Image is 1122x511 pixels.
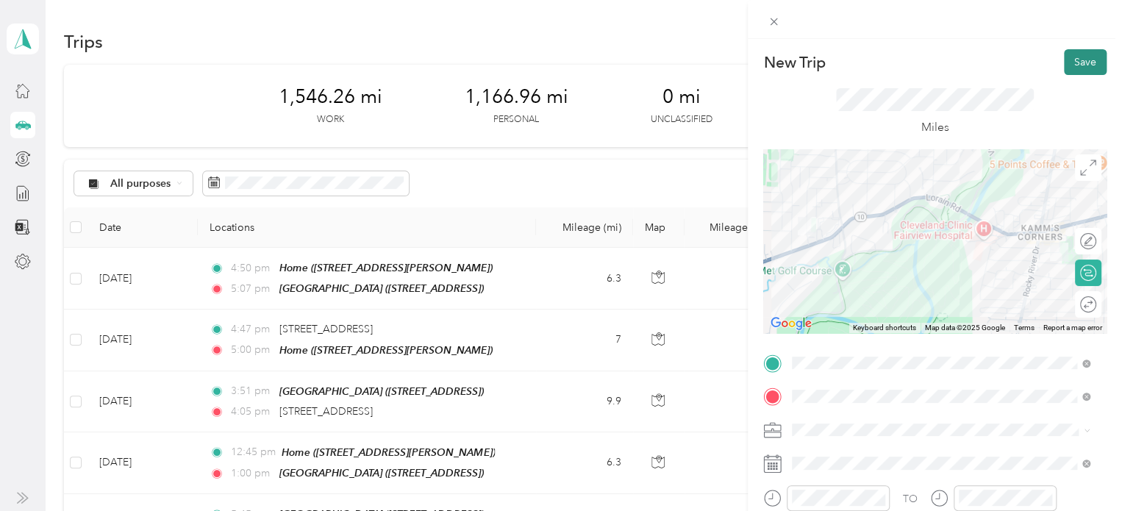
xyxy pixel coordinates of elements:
[763,52,825,73] p: New Trip
[767,314,815,333] a: Open this area in Google Maps (opens a new window)
[853,323,916,333] button: Keyboard shortcuts
[1014,324,1035,332] a: Terms (opens in new tab)
[1040,429,1122,511] iframe: Everlance-gr Chat Button Frame
[925,324,1005,332] span: Map data ©2025 Google
[1043,324,1102,332] a: Report a map error
[1064,49,1107,75] button: Save
[767,314,815,333] img: Google
[921,118,949,137] p: Miles
[903,491,918,507] div: TO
